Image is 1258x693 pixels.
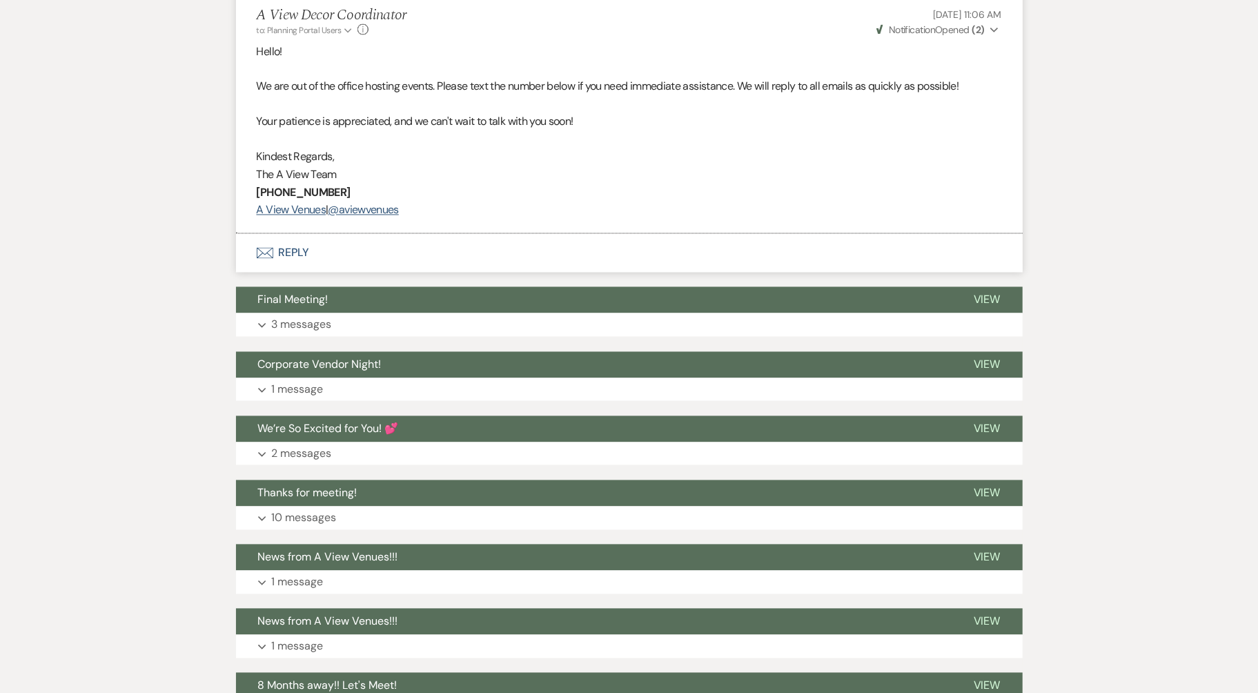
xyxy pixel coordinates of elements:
span: Notification [889,23,935,36]
span: to: Planning Portal Users [257,25,342,36]
a: @aviewvenues [328,203,399,217]
span: We’re So Excited for You! 💕 [258,422,399,436]
span: Kindest Regards, [257,150,335,164]
p: Hello! [257,43,1002,61]
span: | [326,203,328,217]
span: View [974,358,1001,372]
span: Opened [876,23,985,36]
button: View [952,480,1023,507]
span: The A View Team [257,168,337,182]
button: View [952,609,1023,635]
button: Thanks for meeting! [236,480,952,507]
button: 2 messages [236,442,1023,466]
button: View [952,352,1023,378]
button: 3 messages [236,313,1023,337]
span: View [974,486,1001,500]
span: 8 Months away!! Let's Meet! [258,679,397,693]
p: 2 messages [272,445,332,463]
button: 1 message [236,378,1023,402]
button: News from A View Venues!!! [236,545,952,571]
a: A View Venues [257,203,326,217]
button: to: Planning Portal Users [257,24,355,37]
strong: [PHONE_NUMBER] [257,186,351,200]
p: 3 messages [272,316,332,334]
span: [DATE] 11:06 AM [934,8,1002,21]
span: News from A View Venues!!! [258,614,398,629]
h5: A View Decor Coordinator [257,7,406,24]
button: Reply [236,234,1023,273]
span: Corporate Vendor Night! [258,358,382,372]
span: View [974,614,1001,629]
p: 1 message [272,381,324,399]
span: Your patience is appreciated, and we can't wait to talk with you soon! [257,115,573,129]
span: Final Meeting! [258,293,328,307]
button: View [952,287,1023,313]
button: Corporate Vendor Night! [236,352,952,378]
p: 1 message [272,574,324,592]
button: 1 message [236,571,1023,594]
span: View [974,422,1001,436]
button: News from A View Venues!!! [236,609,952,635]
strong: ( 2 ) [972,23,984,36]
span: View [974,679,1001,693]
button: We’re So Excited for You! 💕 [236,416,952,442]
p: 1 message [272,638,324,656]
button: Final Meeting! [236,287,952,313]
p: 10 messages [272,509,337,527]
span: View [974,550,1001,565]
span: View [974,293,1001,307]
button: 1 message [236,635,1023,658]
span: News from A View Venues!!! [258,550,398,565]
button: NotificationOpened (2) [874,23,1002,37]
button: View [952,545,1023,571]
span: We are out of the office hosting events. Please text the number below if you need immediate assis... [257,79,959,94]
button: View [952,416,1023,442]
button: 10 messages [236,507,1023,530]
span: Thanks for meeting! [258,486,357,500]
